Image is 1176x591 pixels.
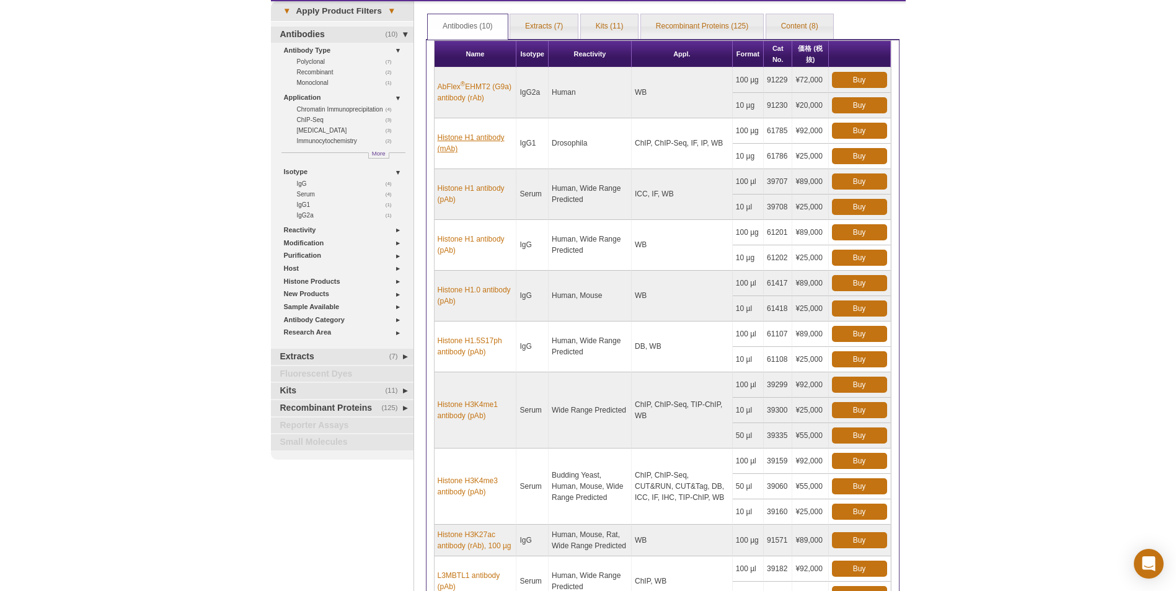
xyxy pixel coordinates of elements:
[792,398,828,423] td: ¥25,000
[632,68,733,118] td: WB
[832,72,887,88] a: Buy
[832,97,887,113] a: Buy
[386,189,399,199] span: (4)
[792,41,828,68] th: 価格 (税抜)
[764,41,792,68] th: Cat No.
[382,6,401,17] span: ▾
[632,271,733,322] td: WB
[733,68,764,93] td: 100 µg
[764,423,792,449] td: 39335
[297,199,399,210] a: (1)IgG1
[733,169,764,195] td: 100 µl
[764,398,792,423] td: 39300
[733,398,764,423] td: 10 µl
[297,56,399,67] a: (7)Polyclonal
[549,41,632,68] th: Reactivity
[1134,549,1164,579] div: Open Intercom Messenger
[792,556,828,582] td: ¥92,000
[549,118,632,169] td: Drosophila
[549,322,632,372] td: Human, Wide Range Predicted
[368,152,389,159] a: More
[284,313,406,326] a: Antibody Category
[549,525,632,556] td: Human, Mouse, Rat, Wide Range Predicted
[284,91,406,104] a: Application
[632,41,733,68] th: Appl.
[435,41,517,68] th: Name
[764,499,792,525] td: 39160
[386,383,405,399] span: (11)
[632,449,733,525] td: ChIP, ChIP-Seq, CUT&RUN, CUT&Tag, DB, ICC, IF, IHC, TIP-ChIP, WB
[516,271,549,322] td: IgG
[438,234,513,256] a: Histone H1 antibody (pAb)
[632,169,733,220] td: ICC, IF, WB
[764,144,792,169] td: 61786
[832,173,887,190] a: Buy
[386,199,399,210] span: (1)
[438,529,513,551] a: Histone H3K27ac antibody (rAb), 100 µg
[297,178,399,189] a: (4)IgG
[733,474,764,499] td: 50 µl
[549,220,632,271] td: Human, Wide Range Predicted
[764,372,792,398] td: 39299
[271,1,413,21] a: ▾Apply Product Filters▾
[733,322,764,347] td: 100 µl
[764,271,792,296] td: 61417
[271,366,413,382] a: Fluorescent Dyes
[386,136,399,146] span: (2)
[792,499,828,525] td: ¥25,000
[792,118,828,144] td: ¥92,000
[438,183,513,205] a: Histone H1 antibody (pAb)
[733,271,764,296] td: 100 µl
[792,372,828,398] td: ¥92,000
[277,6,296,17] span: ▾
[297,104,399,115] a: (4)Chromatin Immunoprecipitation
[271,418,413,434] a: Reporter Assays
[832,351,887,367] a: Buy
[764,195,792,220] td: 39708
[733,195,764,220] td: 10 µl
[792,195,828,220] td: ¥25,000
[733,347,764,372] td: 10 µl
[549,68,632,118] td: Human
[438,132,513,154] a: Histone H1 antibody (mAb)
[297,125,399,136] a: (3)[MEDICAL_DATA]
[386,178,399,189] span: (4)
[581,14,639,39] a: Kits (11)
[386,67,399,77] span: (2)
[764,474,792,499] td: 39060
[386,115,399,125] span: (3)
[428,14,508,39] a: Antibodies (10)
[764,220,792,245] td: 61201
[549,271,632,322] td: Human, Mouse
[733,245,764,271] td: 10 µg
[832,123,887,139] a: Buy
[832,478,887,494] a: Buy
[832,300,887,317] a: Buy
[792,169,828,195] td: ¥89,000
[284,165,406,178] a: Isotype
[832,453,887,469] a: Buy
[832,250,887,266] a: Buy
[632,525,733,556] td: WB
[764,296,792,322] td: 61418
[271,349,413,365] a: (7)Extracts
[764,118,792,144] td: 61785
[284,287,406,300] a: New Products
[792,449,828,474] td: ¥92,000
[389,349,405,365] span: (7)
[271,27,413,43] a: (10)Antibodies
[792,93,828,118] td: ¥20,000
[284,224,406,237] a: Reactivity
[792,347,828,372] td: ¥25,000
[832,199,887,215] a: Buy
[764,245,792,271] td: 61202
[733,220,764,245] td: 100 µg
[297,136,399,146] a: (2)Immunocytochemistry
[832,224,887,240] a: Buy
[438,475,513,497] a: Histone H3K4me3 antibody (pAb)
[549,169,632,220] td: Human, Wide Range Predicted
[461,81,465,87] sup: ®
[386,104,399,115] span: (4)
[438,335,513,357] a: Histone H1.5S17ph antibody (pAb)
[832,275,887,291] a: Buy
